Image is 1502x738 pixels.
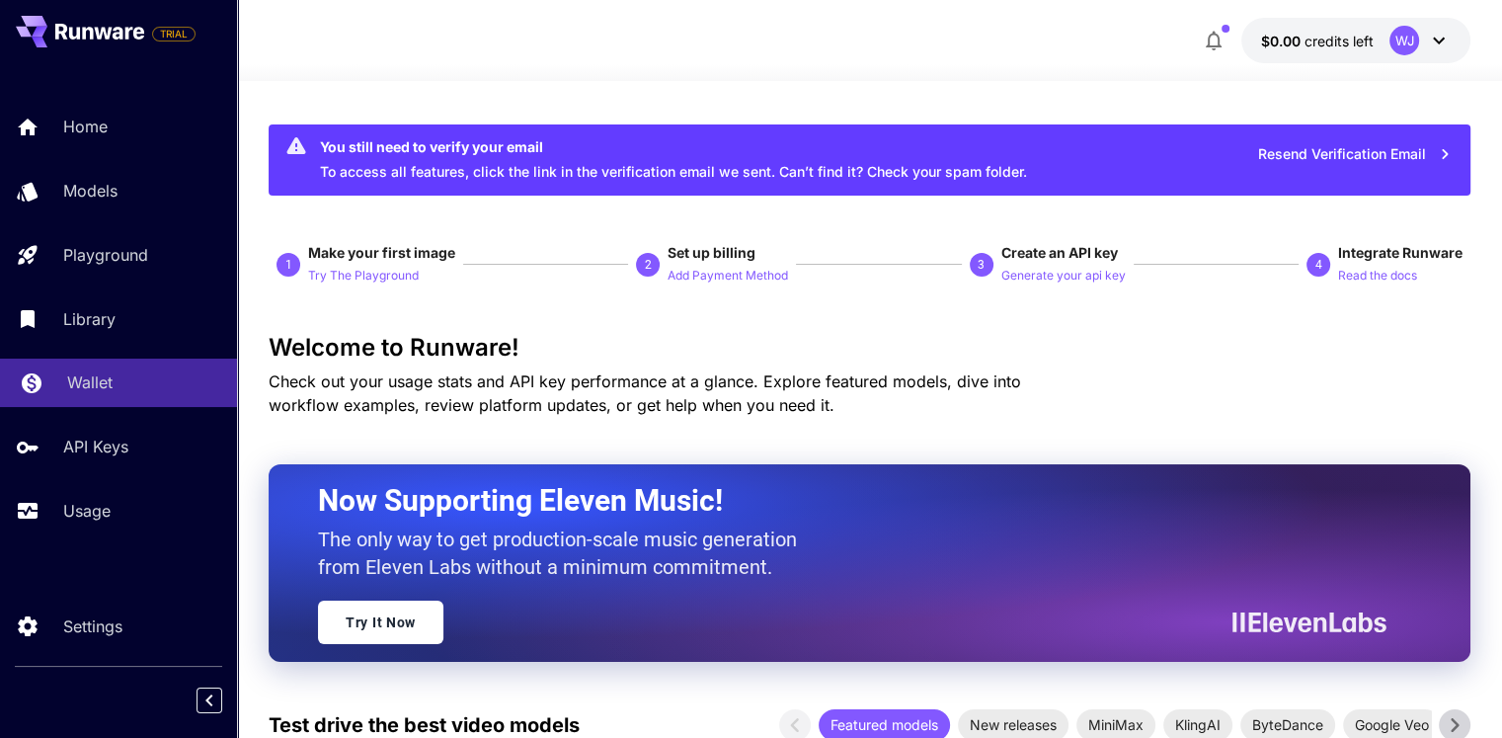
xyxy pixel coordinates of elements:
div: You still need to verify your email [320,136,1027,157]
p: Playground [63,243,148,267]
span: Featured models [819,714,950,735]
p: API Keys [63,435,128,458]
p: Settings [63,615,122,638]
p: 3 [978,256,985,274]
p: Library [63,307,116,331]
p: Wallet [67,370,113,394]
span: Google Veo [1343,714,1441,735]
button: Collapse sidebar [197,688,222,713]
a: Try It Now [318,601,443,644]
button: $0.00WJ [1241,18,1470,63]
div: To access all features, click the link in the verification email we sent. Can’t find it? Check yo... [320,130,1027,190]
p: 4 [1314,256,1321,274]
span: ByteDance [1240,714,1335,735]
p: Models [63,179,118,203]
p: Home [63,115,108,138]
button: Resend Verification Email [1247,134,1462,175]
h3: Welcome to Runware! [269,334,1470,362]
div: Collapse sidebar [211,683,237,718]
p: Generate your api key [1001,267,1126,286]
span: credits left [1304,33,1374,49]
p: 2 [645,256,652,274]
span: Check out your usage stats and API key performance at a glance. Explore featured models, dive int... [269,371,1021,415]
div: $0.00 [1261,31,1374,51]
span: KlingAI [1163,714,1232,735]
span: MiniMax [1076,714,1155,735]
button: Try The Playground [308,263,419,287]
p: The only way to get production-scale music generation from Eleven Labs without a minimum commitment. [318,526,812,581]
button: Read the docs [1338,263,1417,287]
span: Create an API key [1001,244,1118,261]
span: Integrate Runware [1338,244,1462,261]
span: Add your payment card to enable full platform functionality. [152,22,196,45]
span: $0.00 [1261,33,1304,49]
p: Read the docs [1338,267,1417,286]
span: Set up billing [668,244,755,261]
p: Try The Playground [308,267,419,286]
button: Generate your api key [1001,263,1126,287]
span: TRIAL [153,27,195,41]
span: Make your first image [308,244,455,261]
button: Add Payment Method [668,263,788,287]
h2: Now Supporting Eleven Music! [318,482,1372,520]
p: 1 [285,256,292,274]
span: New releases [958,714,1068,735]
div: WJ [1389,26,1419,55]
p: Add Payment Method [668,267,788,286]
p: Usage [63,499,111,523]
